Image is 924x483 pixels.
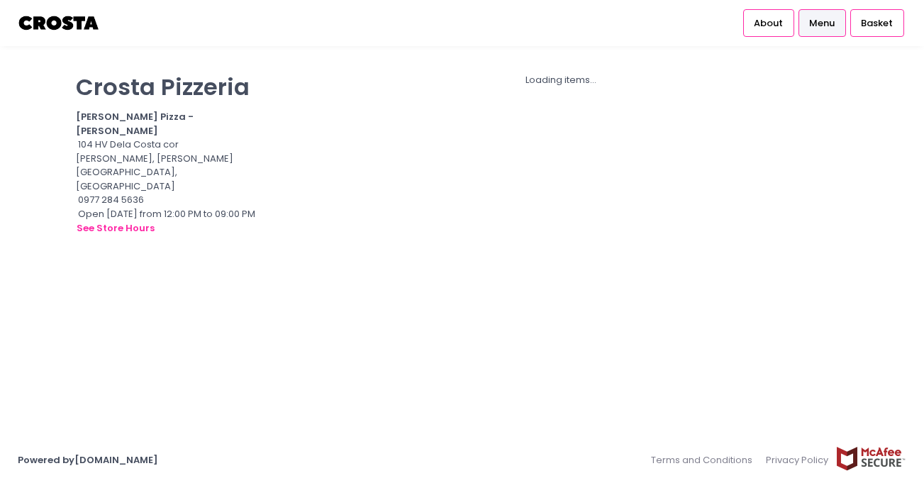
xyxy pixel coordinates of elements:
[76,207,256,236] div: Open [DATE] from 12:00 PM to 09:00 PM
[798,9,846,36] a: Menu
[754,16,783,30] span: About
[76,110,194,138] b: [PERSON_NAME] Pizza - [PERSON_NAME]
[76,221,155,236] button: see store hours
[809,16,835,30] span: Menu
[759,446,836,474] a: Privacy Policy
[273,73,848,87] div: Loading items...
[835,446,906,471] img: mcafee-secure
[76,138,256,193] div: 104 HV Dela Costa cor [PERSON_NAME], [PERSON_NAME][GEOGRAPHIC_DATA], [GEOGRAPHIC_DATA]
[861,16,893,30] span: Basket
[76,73,256,101] p: Crosta Pizzeria
[651,446,759,474] a: Terms and Conditions
[18,453,158,467] a: Powered by[DOMAIN_NAME]
[18,11,101,35] img: logo
[76,193,256,207] div: 0977 284 5636
[743,9,794,36] a: About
